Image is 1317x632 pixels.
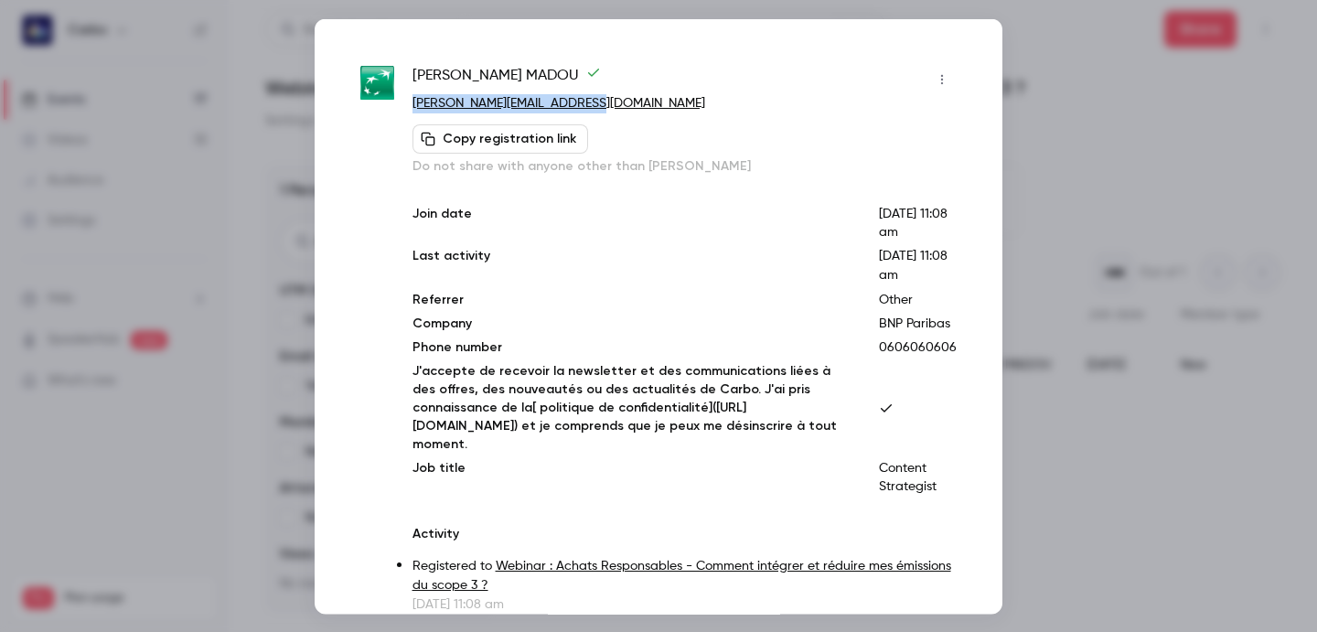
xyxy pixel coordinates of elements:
p: [DATE] 11:08 am [879,204,957,241]
a: Webinar : Achats Responsables - Comment intégrer et réduire mes émissions du scope 3 ? [412,559,951,591]
p: Activity [412,524,957,542]
p: J'accepte de recevoir la newsletter et des communications liées à des offres, des nouveautés ou d... [412,361,850,453]
p: Registered to [412,556,957,595]
p: Referrer [412,290,850,308]
p: 0606060606 [879,337,957,356]
p: Join date [412,204,850,241]
span: [PERSON_NAME] MADOU [412,64,601,93]
p: [DATE] 11:08 am [412,595,957,613]
p: Last activity [412,246,850,284]
span: [DATE] 11:08 am [879,249,948,281]
p: Do not share with anyone other than [PERSON_NAME] [412,156,957,175]
img: bnpparibas.com [360,66,394,100]
p: Company [412,314,850,332]
button: Copy registration link [412,123,588,153]
p: Job title [412,458,850,495]
p: Other [879,290,957,308]
a: [PERSON_NAME][EMAIL_ADDRESS][DOMAIN_NAME] [412,96,705,109]
p: BNP Paribas [879,314,957,332]
p: Content Strategist [879,458,957,495]
p: Phone number [412,337,850,356]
